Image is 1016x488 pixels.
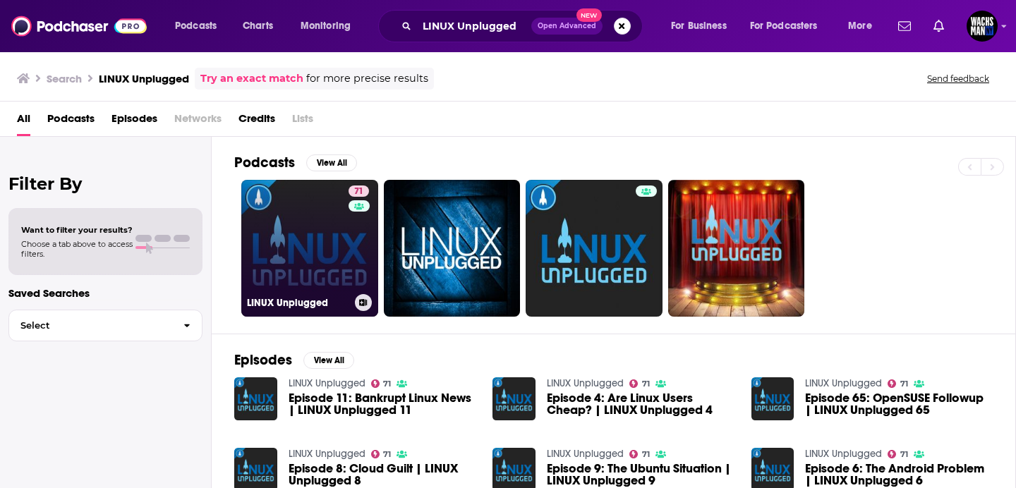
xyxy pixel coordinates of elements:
[165,15,235,37] button: open menu
[492,377,536,420] img: Episode 4: Are Linux Users Cheap? | LINUX Unplugged 4
[8,310,202,341] button: Select
[923,73,993,85] button: Send feedback
[848,16,872,36] span: More
[893,14,917,38] a: Show notifications dropdown
[900,451,908,458] span: 71
[174,107,222,136] span: Networks
[289,377,365,389] a: LINUX Unplugged
[111,107,157,136] a: Episodes
[383,381,391,387] span: 71
[741,15,838,37] button: open menu
[47,107,95,136] a: Podcasts
[243,16,273,36] span: Charts
[967,11,998,42] span: Logged in as WachsmanNY
[289,463,476,487] a: Episode 8: Cloud Guilt | LINUX Unplugged 8
[888,379,908,388] a: 71
[234,15,282,37] a: Charts
[8,173,202,194] h2: Filter By
[751,377,794,420] img: Episode 65: OpenSUSE Followup | LINUX Unplugged 65
[289,448,365,460] a: LINUX Unplugged
[547,392,734,416] a: Episode 4: Are Linux Users Cheap? | LINUX Unplugged 4
[547,448,624,460] a: LINUX Unplugged
[306,154,357,171] button: View All
[8,286,202,300] p: Saved Searches
[234,377,277,420] img: Episode 11: Bankrupt Linux News | LINUX Unplugged 11
[301,16,351,36] span: Monitoring
[306,71,428,87] span: for more precise results
[175,16,217,36] span: Podcasts
[838,15,890,37] button: open menu
[9,321,172,330] span: Select
[805,448,882,460] a: LINUX Unplugged
[21,225,133,235] span: Want to filter your results?
[289,392,476,416] a: Episode 11: Bankrupt Linux News | LINUX Unplugged 11
[967,11,998,42] button: Show profile menu
[17,107,30,136] a: All
[642,381,650,387] span: 71
[11,13,147,39] img: Podchaser - Follow, Share and Rate Podcasts
[671,16,727,36] span: For Business
[238,107,275,136] a: Credits
[371,379,392,388] a: 71
[354,185,363,199] span: 71
[967,11,998,42] img: User Profile
[547,377,624,389] a: LINUX Unplugged
[531,18,603,35] button: Open AdvancedNew
[247,297,349,309] h3: LINUX Unplugged
[417,15,531,37] input: Search podcasts, credits, & more...
[750,16,818,36] span: For Podcasters
[99,72,189,85] h3: LINUX Unplugged
[291,15,369,37] button: open menu
[234,351,354,369] a: EpisodesView All
[642,451,650,458] span: 71
[805,392,993,416] a: Episode 65: OpenSUSE Followup | LINUX Unplugged 65
[349,185,369,197] a: 71
[234,154,295,171] h2: Podcasts
[234,351,292,369] h2: Episodes
[805,377,882,389] a: LINUX Unplugged
[805,463,993,487] a: Episode 6: The Android Problem | LINUX Unplugged 6
[888,450,908,458] a: 71
[576,8,602,22] span: New
[234,154,357,171] a: PodcastsView All
[900,381,908,387] span: 71
[928,14,950,38] a: Show notifications dropdown
[47,72,82,85] h3: Search
[383,451,391,458] span: 71
[371,450,392,458] a: 71
[629,450,650,458] a: 71
[538,23,596,30] span: Open Advanced
[292,107,313,136] span: Lists
[661,15,744,37] button: open menu
[392,10,656,42] div: Search podcasts, credits, & more...
[629,379,650,388] a: 71
[200,71,303,87] a: Try an exact match
[303,352,354,369] button: View All
[547,463,734,487] a: Episode 9: The Ubuntu Situation | LINUX Unplugged 9
[241,180,378,317] a: 71LINUX Unplugged
[21,239,133,259] span: Choose a tab above to access filters.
